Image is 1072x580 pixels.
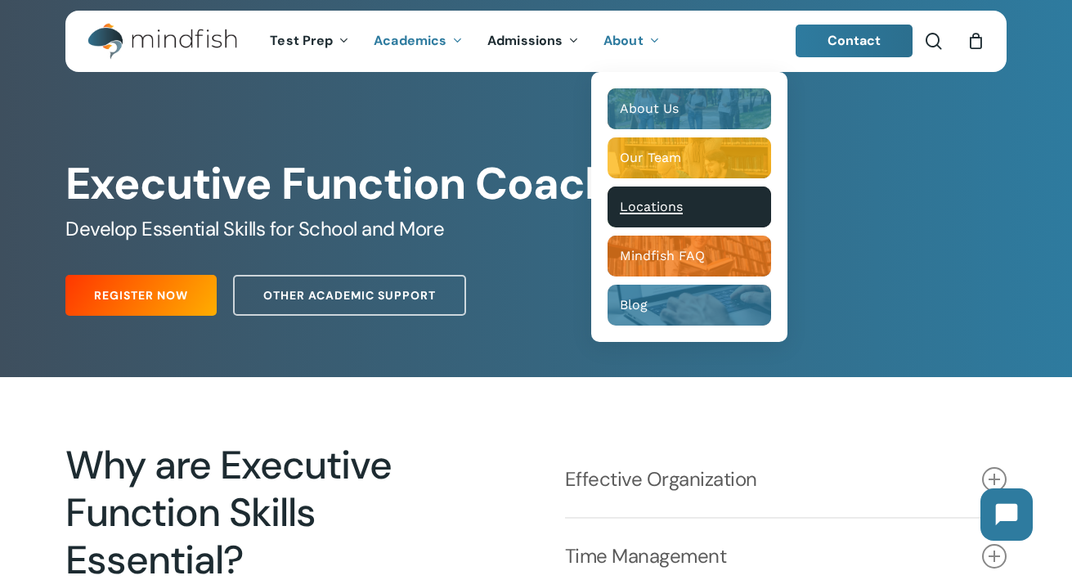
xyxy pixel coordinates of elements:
a: Register Now [65,275,217,316]
h1: Executive Function Coaching [65,158,1007,210]
a: Locations [608,187,771,227]
a: Other Academic Support [233,275,466,316]
a: Mindfish FAQ [608,236,771,277]
a: Contact [796,25,913,57]
a: Our Team [608,137,771,178]
a: Test Prep [258,34,361,48]
span: Register Now [94,287,188,303]
span: Mindfish FAQ [620,248,705,263]
span: Other Academic Support [263,287,436,303]
span: Test Prep [270,32,333,49]
a: Admissions [475,34,591,48]
span: Our Team [620,150,681,165]
a: Blog [608,285,771,326]
span: Academics [374,32,446,49]
a: Effective Organization [565,442,1007,517]
span: About [603,32,644,49]
h5: Develop Essential Skills for School and More [65,216,1007,242]
span: Locations [620,199,683,214]
a: About Us [608,88,771,129]
nav: Main Menu [258,11,671,72]
span: Contact [828,32,881,49]
header: Main Menu [65,11,1007,72]
span: About Us [620,101,679,116]
iframe: Chatbot [964,472,1049,557]
span: Admissions [487,32,563,49]
a: Cart [967,32,985,50]
a: About [591,34,672,48]
span: Blog [620,297,648,312]
a: Academics [361,34,475,48]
